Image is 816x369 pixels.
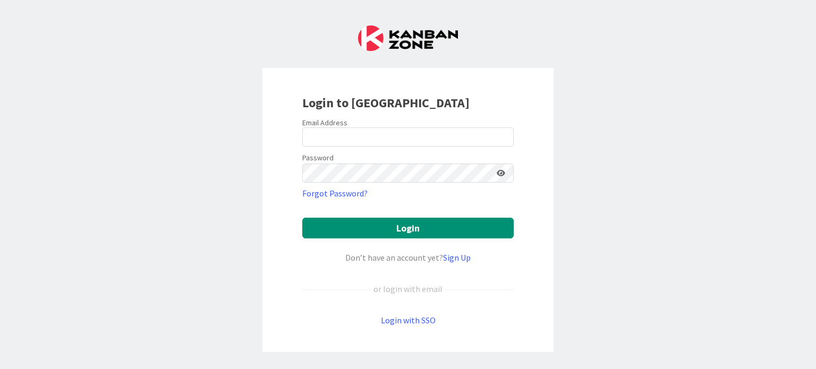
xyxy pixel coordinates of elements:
b: Login to [GEOGRAPHIC_DATA] [302,95,470,111]
a: Login with SSO [381,315,436,325]
label: Email Address [302,118,347,127]
button: Login [302,218,514,238]
a: Forgot Password? [302,187,368,200]
a: Sign Up [443,252,471,263]
img: Kanban Zone [358,25,458,51]
div: or login with email [371,282,445,295]
label: Password [302,152,334,164]
div: Don’t have an account yet? [302,251,514,264]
